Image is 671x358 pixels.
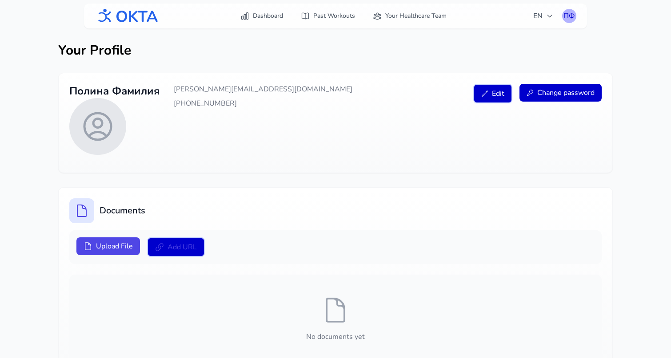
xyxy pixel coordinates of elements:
[147,237,205,257] button: Add URL
[562,9,576,23] button: ПФ
[174,84,352,94] p: [PERSON_NAME][EMAIL_ADDRESS][DOMAIN_NAME]
[519,84,602,102] button: Change password
[69,84,160,98] h2: Полина Фамилия
[58,43,613,59] h1: Your Profile
[100,205,145,217] h2: Documents
[367,8,452,24] a: Your Healthcare Team
[296,8,360,24] a: Past Workouts
[174,98,237,108] a: [PHONE_NUMBER]
[235,8,288,24] a: Dashboard
[533,11,553,21] span: EN
[96,241,133,252] span: Upload File
[168,242,197,252] span: Add URL
[528,7,559,25] button: EN
[473,84,512,103] button: Edit
[69,331,602,342] p: No documents yet
[95,4,159,28] img: OKTA logo
[537,87,595,98] span: Change password
[492,88,504,99] span: Edit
